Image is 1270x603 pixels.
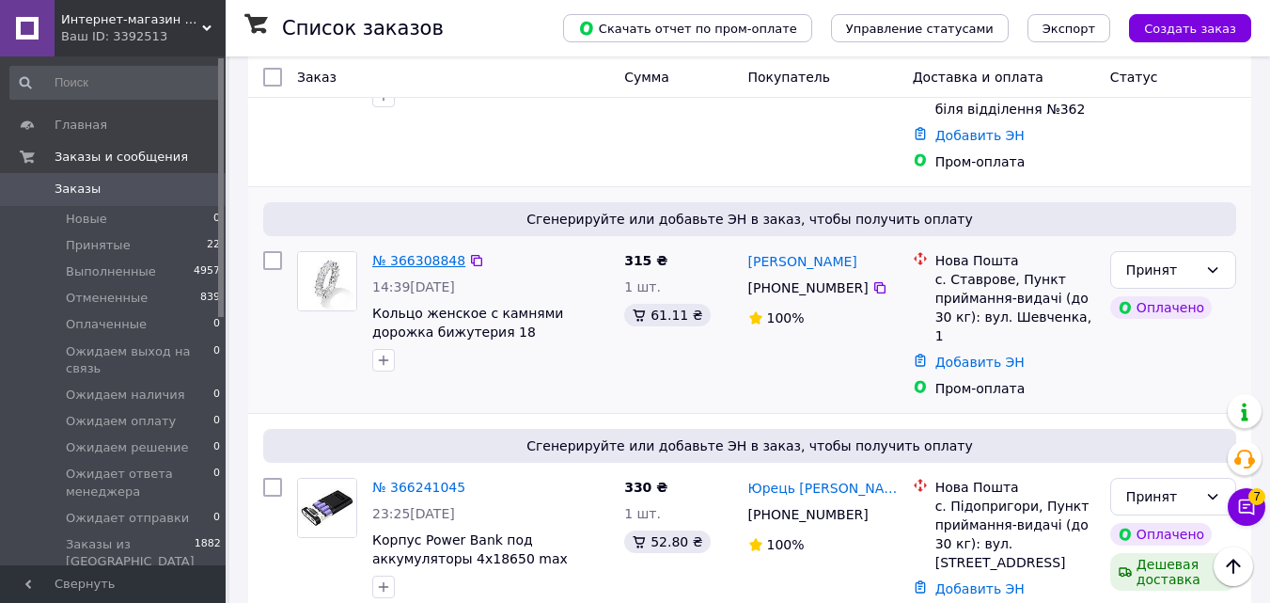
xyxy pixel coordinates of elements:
span: 0 [213,387,220,404]
span: Заказ [297,70,337,85]
div: Нова Пошта [935,251,1095,270]
span: 14:39[DATE] [372,279,455,294]
span: 100% [767,310,805,325]
span: Интернет-магазин "BaFY" [61,11,202,28]
button: Наверх [1214,547,1253,586]
span: 0 [213,439,220,456]
span: Сумма [624,70,669,85]
div: Пром-оплата [935,152,1095,171]
span: Ожидает ответа менеджера [66,466,213,500]
span: 1 шт. [624,279,661,294]
span: Ожидаем оплату [66,413,176,430]
button: Экспорт [1027,14,1110,42]
span: 0 [213,413,220,430]
span: Скачать отчет по пром-оплате [578,20,797,37]
span: Заказы [55,181,101,198]
a: Добавить ЭН [935,128,1025,143]
span: 1 шт. [624,506,661,521]
span: Ожидаем выход на связь [66,343,213,377]
span: 0 [213,211,220,228]
span: Сгенерируйте или добавьте ЭН в заказ, чтобы получить оплату [271,436,1229,455]
span: 330 ₴ [624,480,667,495]
span: Создать заказ [1144,22,1236,36]
a: № 366241045 [372,480,465,495]
span: Сгенерируйте или добавьте ЭН в заказ, чтобы получить оплату [271,210,1229,229]
a: № 366308848 [372,253,465,268]
a: Фото товару [297,251,357,311]
div: 61.11 ₴ [624,304,710,326]
div: Принят [1126,486,1198,507]
span: Оплаченные [66,316,147,333]
span: Экспорт [1043,22,1095,36]
span: 22 [207,237,220,254]
span: 23:25[DATE] [372,506,455,521]
button: Создать заказ [1129,14,1251,42]
a: [PERSON_NAME] [748,252,857,271]
div: 52.80 ₴ [624,531,710,553]
span: 839 [200,290,220,307]
span: 0 [213,343,220,377]
div: Пром-оплата [935,379,1095,398]
span: Доставка и оплата [913,70,1043,85]
span: 315 ₴ [624,253,667,268]
span: 0 [213,466,220,500]
div: Оплачено [1110,296,1212,319]
span: Принятые [66,237,131,254]
a: Кольцо женское с камнями дорожка бижутерия 18 Серебристое ( код: k017s-18 ) [372,306,580,358]
a: Юрець [PERSON_NAME] [748,479,898,498]
span: Главная [55,117,107,134]
span: 0 [213,510,220,527]
div: Оплачено [1110,523,1212,546]
span: Заказы и сообщения [55,149,188,166]
a: Добавить ЭН [935,581,1025,596]
span: Выполненные [66,263,156,280]
span: Ожидаем наличия [66,387,184,404]
span: 1882 [195,536,221,570]
span: Ожидает отправки [66,510,189,527]
img: Фото товару [298,252,356,310]
span: Статус [1110,70,1158,85]
input: Поиск [9,66,222,100]
span: 7 [1248,488,1265,505]
span: 4957 [194,263,220,280]
a: Добавить ЭН [935,355,1025,370]
div: Дешевая доставка [1110,553,1236,591]
h1: Список заказов [282,17,444,40]
a: Создать заказ [1110,20,1251,35]
img: Фото товару [298,479,356,537]
div: с. Ставрове, Пункт приймання-видачі (до 30 кг): вул. Шевченка, 1 [935,270,1095,345]
span: Ожидаем решение [66,439,188,456]
span: 0 [213,316,220,333]
span: 100% [767,537,805,552]
div: Нова Пошта [935,478,1095,497]
button: Чат с покупателем7 [1228,488,1265,526]
span: Покупатель [748,70,831,85]
span: Новые [66,211,107,228]
div: [PHONE_NUMBER] [745,275,872,301]
div: Принят [1126,260,1198,280]
span: Заказы из [GEOGRAPHIC_DATA] [66,536,195,570]
a: Фото товару [297,478,357,538]
span: Отмененные [66,290,148,307]
button: Управление статусами [831,14,1009,42]
div: с. Підопригори, Пункт приймання-видачі (до 30 кг): вул. [STREET_ADDRESS] [935,497,1095,572]
span: Управление статусами [846,22,994,36]
div: Ваш ID: 3392513 [61,28,226,45]
button: Скачать отчет по пром-оплате [563,14,812,42]
div: [PHONE_NUMBER] [745,501,872,528]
